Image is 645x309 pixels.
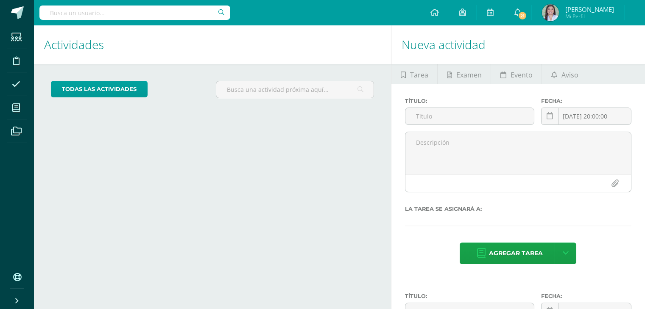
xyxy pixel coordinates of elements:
span: Agregar tarea [489,243,543,264]
span: Mi Perfil [565,13,614,20]
label: Título: [405,293,534,299]
span: Examen [456,65,482,85]
span: 21 [518,11,527,20]
input: Busca una actividad próxima aquí... [216,81,374,98]
a: Tarea [391,64,437,84]
span: Aviso [561,65,578,85]
h1: Nueva actividad [402,25,635,64]
a: Evento [491,64,542,84]
span: Tarea [410,65,428,85]
img: d06421c2de728afe9ed44ad80712ffbc.png [542,4,559,21]
input: Fecha de entrega [542,108,631,124]
a: Aviso [542,64,587,84]
label: Fecha: [541,293,631,299]
label: Título: [405,98,534,104]
h1: Actividades [44,25,381,64]
span: [PERSON_NAME] [565,5,614,14]
label: Fecha: [541,98,631,104]
span: Evento [511,65,533,85]
input: Busca un usuario... [39,6,230,20]
a: Examen [438,64,491,84]
input: Título [405,108,534,124]
label: La tarea se asignará a: [405,206,631,212]
a: todas las Actividades [51,81,148,97]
